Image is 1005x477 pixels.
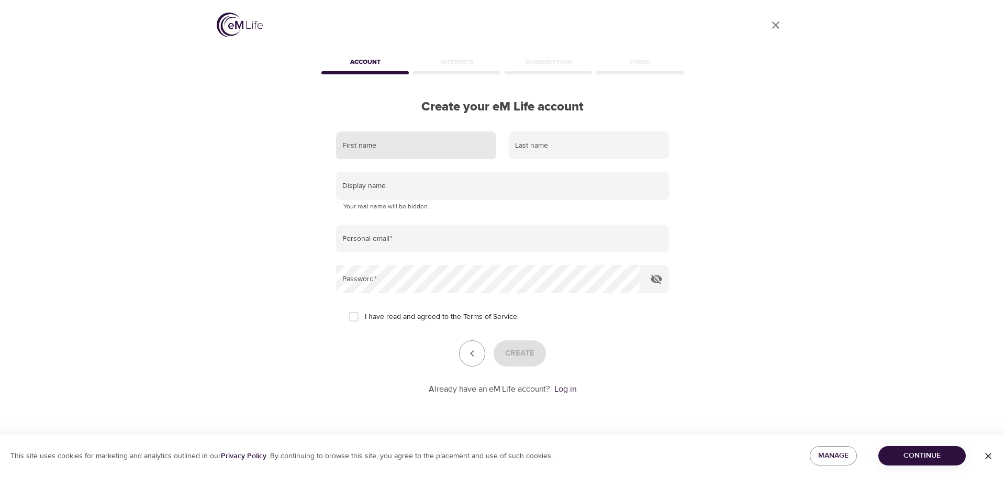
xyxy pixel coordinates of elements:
[221,451,266,461] a: Privacy Policy
[343,202,662,212] p: Your real name will be hidden.
[217,13,263,37] img: logo
[365,312,517,323] span: I have read and agreed to the
[463,312,517,323] a: Terms of Service
[818,449,848,462] span: Manage
[319,99,686,115] h2: Create your eM Life account
[429,383,550,395] p: Already have an eM Life account?
[810,446,857,465] button: Manage
[554,384,576,394] a: Log in
[763,13,788,38] a: close
[887,449,957,462] span: Continue
[878,446,966,465] button: Continue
